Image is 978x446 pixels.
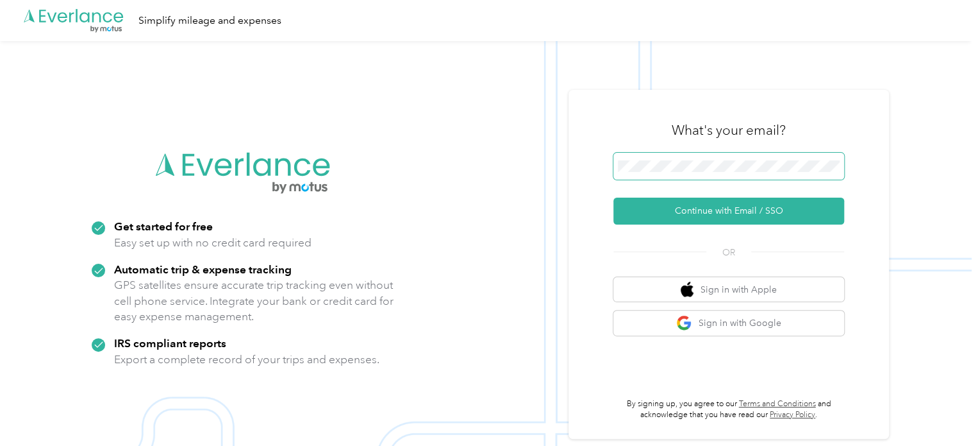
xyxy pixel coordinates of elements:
[114,336,226,350] strong: IRS compliant reports
[613,277,844,302] button: apple logoSign in with Apple
[114,219,213,233] strong: Get started for free
[770,410,815,420] a: Privacy Policy
[138,13,281,29] div: Simplify mileage and expenses
[114,277,394,325] p: GPS satellites ensure accurate trip tracking even without cell phone service. Integrate your bank...
[739,399,816,409] a: Terms and Conditions
[114,262,292,276] strong: Automatic trip & expense tracking
[681,282,693,298] img: apple logo
[676,315,692,331] img: google logo
[672,121,786,139] h3: What's your email?
[706,246,751,259] span: OR
[613,399,844,421] p: By signing up, you agree to our and acknowledge that you have read our .
[114,352,379,368] p: Export a complete record of your trips and expenses.
[613,198,844,225] button: Continue with Email / SSO
[613,311,844,336] button: google logoSign in with Google
[114,235,311,251] p: Easy set up with no credit card required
